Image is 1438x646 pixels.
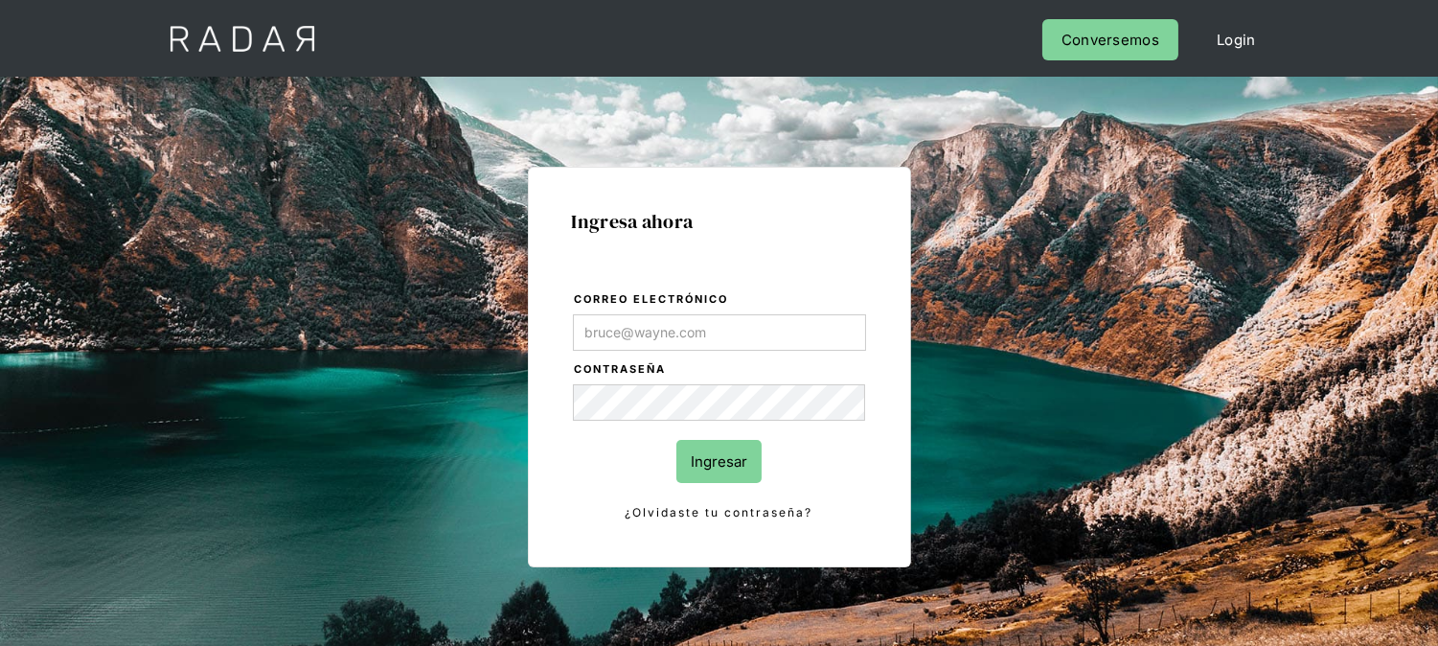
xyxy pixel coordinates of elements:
[575,360,866,380] label: Contraseña
[676,440,762,483] input: Ingresar
[1198,19,1275,60] a: Login
[573,314,866,351] input: bruce@wayne.com
[572,289,867,523] form: Login Form
[575,290,866,310] label: Correo electrónico
[572,211,867,232] h1: Ingresa ahora
[1042,19,1178,60] a: Conversemos
[573,502,866,523] a: ¿Olvidaste tu contraseña?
